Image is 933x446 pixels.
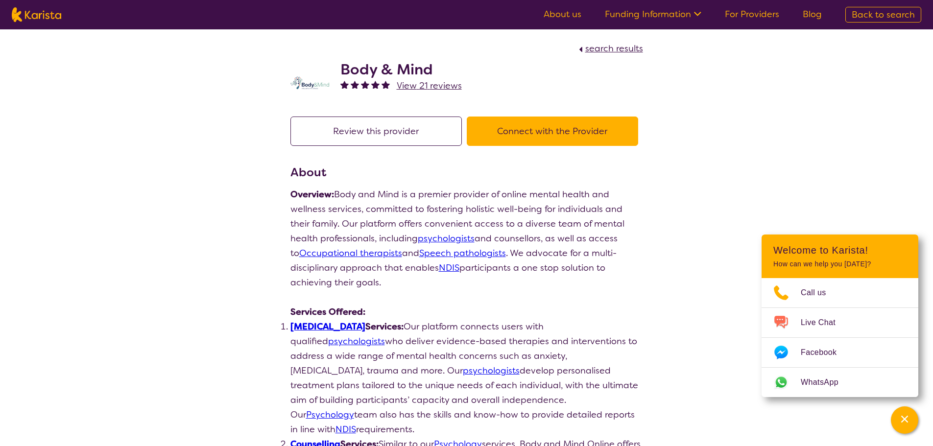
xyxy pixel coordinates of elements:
[361,80,369,89] img: fullstar
[371,80,380,89] img: fullstar
[12,7,61,22] img: Karista logo
[773,244,907,256] h2: Welcome to Karista!
[419,247,506,259] a: Speech pathologists
[852,9,915,21] span: Back to search
[463,365,520,376] a: psychologists
[803,8,822,20] a: Blog
[290,187,643,290] p: Body and Mind is a premier provider of online mental health and wellness services, committed to f...
[801,345,848,360] span: Facebook
[290,76,330,89] img: qmpolprhjdhzpcuekzqg.svg
[340,61,462,78] h2: Body & Mind
[306,409,354,421] a: Psychology
[585,43,643,54] span: search results
[801,285,838,300] span: Call us
[762,235,918,397] div: Channel Menu
[801,315,847,330] span: Live Chat
[576,43,643,54] a: search results
[328,335,385,347] a: psychologists
[335,423,356,435] a: NDIS
[544,8,581,20] a: About us
[725,8,779,20] a: For Providers
[397,80,462,92] span: View 21 reviews
[397,78,462,93] a: View 21 reviews
[340,80,349,89] img: fullstar
[351,80,359,89] img: fullstar
[845,7,921,23] a: Back to search
[891,406,918,434] button: Channel Menu
[290,188,334,200] strong: Overview:
[801,375,850,390] span: WhatsApp
[762,368,918,397] a: Web link opens in a new tab.
[299,247,402,259] a: Occupational therapists
[467,117,638,146] button: Connect with the Provider
[290,164,643,181] h3: About
[290,117,462,146] button: Review this provider
[290,125,467,137] a: Review this provider
[290,321,404,332] strong: Services:
[290,319,643,437] li: Our platform connects users with qualified who deliver evidence-based therapies and interventions...
[290,321,365,332] a: [MEDICAL_DATA]
[382,80,390,89] img: fullstar
[418,233,475,244] a: psychologists
[773,260,907,268] p: How can we help you [DATE]?
[467,125,643,137] a: Connect with the Provider
[762,278,918,397] ul: Choose channel
[605,8,701,20] a: Funding Information
[439,262,459,274] a: NDIS
[290,306,365,318] strong: Services Offered:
